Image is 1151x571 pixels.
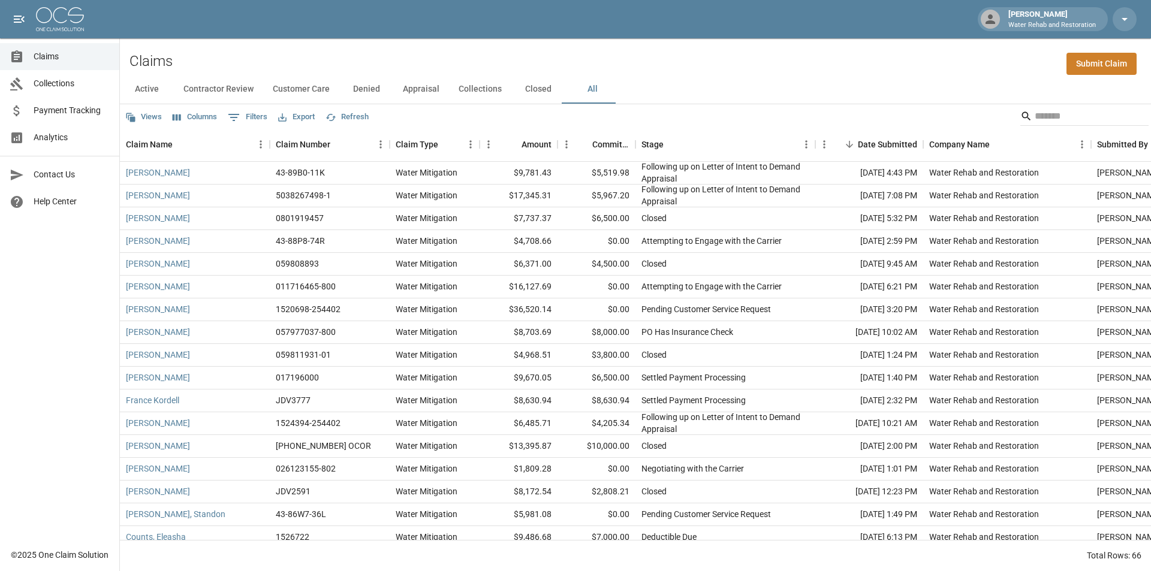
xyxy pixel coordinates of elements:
button: Views [122,108,165,126]
div: [DATE] 6:13 PM [815,526,923,549]
div: [DATE] 1:01 PM [815,458,923,481]
div: Water Rehab and Restoration [929,235,1039,247]
div: Date Submitted [858,128,917,161]
div: Water Mitigation [396,303,457,315]
div: Water Mitigation [396,280,457,292]
a: [PERSON_NAME] [126,463,190,475]
span: Help Center [34,195,110,208]
div: Water Rehab and Restoration [929,394,1039,406]
div: Water Mitigation [396,463,457,475]
a: Submit Claim [1066,53,1137,75]
div: Company Name [929,128,990,161]
a: [PERSON_NAME] [126,303,190,315]
button: Closed [511,75,565,104]
div: Committed Amount [558,128,635,161]
div: Stage [641,128,664,161]
div: Water Rehab and Restoration [929,167,1039,179]
span: Payment Tracking [34,104,110,117]
div: Negotiating with the Carrier [641,463,744,475]
button: Menu [462,135,480,153]
div: $4,205.34 [558,412,635,435]
div: $8,630.94 [480,389,558,412]
div: Closed [641,212,667,224]
div: Water Mitigation [396,212,457,224]
span: Contact Us [34,168,110,181]
div: $4,500.00 [558,253,635,276]
div: $16,127.69 [480,276,558,298]
div: $9,781.43 [480,162,558,185]
button: Sort [664,136,680,153]
a: [PERSON_NAME] [126,417,190,429]
img: ocs-logo-white-transparent.png [36,7,84,31]
a: [PERSON_NAME] [126,280,190,292]
button: Menu [1073,135,1091,153]
div: dynamic tabs [120,75,1151,104]
div: Water Rehab and Restoration [929,189,1039,201]
button: Menu [797,135,815,153]
div: Water Rehab and Restoration [929,417,1039,429]
div: Stage [635,128,815,161]
div: [DATE] 7:08 PM [815,185,923,207]
button: Denied [339,75,393,104]
button: Menu [815,135,833,153]
div: [DATE] 12:23 PM [815,481,923,503]
button: Export [275,108,318,126]
div: Water Mitigation [396,326,457,338]
div: Date Submitted [815,128,923,161]
button: Sort [173,136,189,153]
button: Refresh [323,108,372,126]
div: $4,708.66 [480,230,558,253]
div: Water Rehab and Restoration [929,258,1039,270]
button: Select columns [170,108,220,126]
div: $36,520.14 [480,298,558,321]
div: $0.00 [558,276,635,298]
button: Menu [480,135,498,153]
a: [PERSON_NAME] [126,235,190,247]
div: Water Rehab and Restoration [929,371,1039,383]
div: $13,395.87 [480,435,558,458]
button: All [565,75,619,104]
button: Menu [252,135,270,153]
div: Closed [641,258,667,270]
div: Following up on Letter of Intent to Demand Appraisal [641,161,809,185]
div: $8,172.54 [480,481,558,503]
div: $4,968.51 [480,344,558,367]
a: [PERSON_NAME] [126,258,190,270]
div: Search [1020,107,1149,128]
div: $2,808.21 [558,481,635,503]
div: $8,703.69 [480,321,558,344]
div: [DATE] 5:32 PM [815,207,923,230]
div: $3,800.00 [558,344,635,367]
div: [PERSON_NAME] [1004,8,1101,30]
div: [DATE] 2:32 PM [815,389,923,412]
div: Water Mitigation [396,258,457,270]
div: [DATE] 10:21 AM [815,412,923,435]
div: [DATE] 4:43 PM [815,162,923,185]
div: Water Mitigation [396,189,457,201]
button: Sort [438,136,455,153]
div: $10,000.00 [558,435,635,458]
div: Water Rehab and Restoration [929,303,1039,315]
div: [DATE] 2:59 PM [815,230,923,253]
div: [DATE] 2:00 PM [815,435,923,458]
button: Collections [449,75,511,104]
div: Claim Name [120,128,270,161]
span: Analytics [34,131,110,144]
div: 059811931-01 [276,349,331,361]
div: Water Rehab and Restoration [929,508,1039,520]
div: $7,737.37 [480,207,558,230]
div: Settled Payment Processing [641,394,746,406]
div: $5,981.08 [480,503,558,526]
div: Water Mitigation [396,508,457,520]
button: Sort [575,136,592,153]
div: Water Rehab and Restoration [929,212,1039,224]
div: 1520698-254402 [276,303,341,315]
div: $6,485.71 [480,412,558,435]
div: Water Mitigation [396,417,457,429]
div: Claim Name [126,128,173,161]
div: Committed Amount [592,128,629,161]
button: Appraisal [393,75,449,104]
button: Sort [505,136,522,153]
div: Submitted By [1097,128,1148,161]
div: Settled Payment Processing [641,371,746,383]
